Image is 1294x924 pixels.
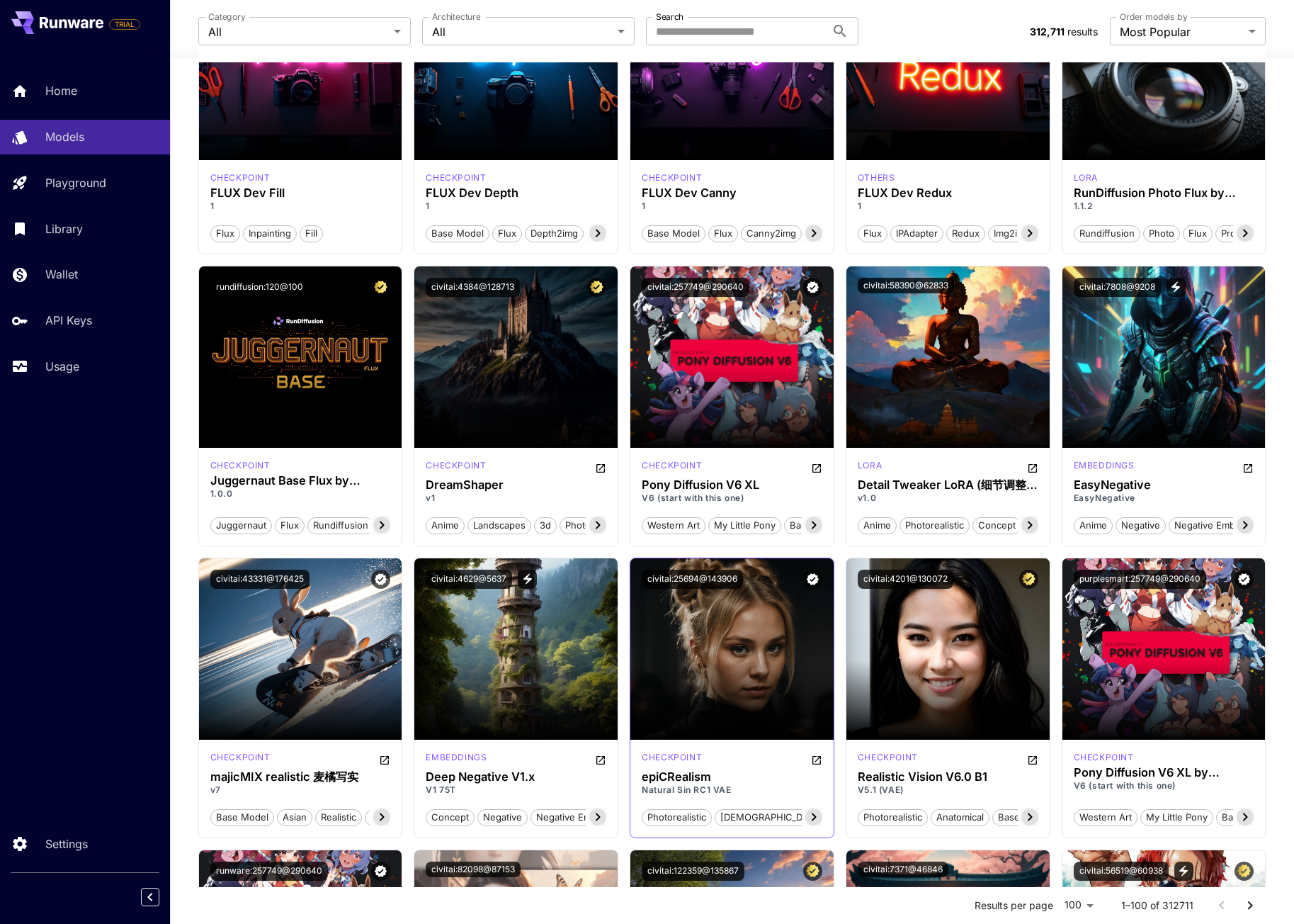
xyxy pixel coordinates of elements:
[426,459,486,472] p: checkpoint
[858,570,953,589] button: civitai:4201@130072
[478,811,527,825] span: negative
[276,519,304,533] span: flux
[365,808,429,826] button: photoralistic
[426,227,489,241] span: Base model
[742,227,801,241] span: canny2img
[45,82,77,99] p: Home
[858,492,1038,505] p: v1.0
[858,862,948,877] button: civitai:7371@46846
[210,862,328,881] button: runware:257749@290640
[803,278,822,297] button: Verified working
[642,459,702,476] div: Pony
[656,11,683,23] label: Search
[595,751,606,768] button: Open in CivitAI
[426,171,486,184] div: FLUX.1 D
[210,784,391,796] p: v7
[1074,751,1134,764] div: Pony
[426,186,606,200] h3: FLUX Dev Depth
[931,808,989,826] button: anatomical
[1074,766,1254,779] div: Pony Diffusion V6 XL by PurpleSmart
[1074,459,1135,476] div: SD 1.5
[858,770,1038,784] h3: Realistic Vision V6.0 B1
[1116,516,1166,534] button: negative
[210,171,271,184] div: FLUX.1 D
[708,516,781,534] button: my little pony
[989,227,1035,241] span: img2img
[560,519,629,533] span: photorealistic
[1169,516,1271,534] button: negative embedding
[379,751,390,768] button: Open in CivitAI
[642,862,744,881] button: civitai:122359@135867
[1120,23,1243,40] span: Most Popular
[642,200,822,213] p: 1
[208,11,246,23] label: Category
[1141,811,1213,825] span: my little pony
[988,224,1036,242] button: img2img
[1027,751,1038,768] button: Open in CivitAI
[278,811,312,825] span: asian
[1121,898,1193,913] p: 1–100 of 312711
[858,478,1038,492] div: Detail Tweaker LoRA (细节调整LoRA)
[426,478,606,492] div: DreamShaper
[210,186,391,200] div: FLUX Dev Fill
[1174,862,1193,881] button: View trigger words
[275,516,305,534] button: flux
[210,278,309,297] button: rundiffusion:120@100
[1074,516,1113,534] button: anime
[1074,808,1137,826] button: western art
[899,516,970,534] button: photorealistic
[1074,186,1254,200] h3: RunDiffusion Photo Flux by RunDiffusion
[300,224,323,242] button: Fill
[210,200,391,213] p: 1
[1184,227,1212,241] span: flux
[244,227,296,241] span: Inpainting
[45,266,78,283] p: Wallet
[715,811,828,825] span: [DEMOGRAPHIC_DATA]
[642,227,705,241] span: Base model
[1074,171,1098,184] p: lora
[210,171,271,184] p: checkpoint
[1074,200,1254,213] p: 1.1.2
[992,808,1056,826] button: base model
[210,474,391,488] h3: Juggernaut Base Flux by RunDiffusion
[642,770,822,784] h3: epiCRealism
[642,516,705,534] button: western art
[1144,227,1179,241] span: photo
[803,570,822,589] button: Verified working
[426,570,512,589] button: civitai:4629@5637
[1027,459,1038,476] button: Open in CivitAI
[708,224,738,242] button: Flux
[595,459,606,476] button: Open in CivitAI
[858,186,1038,200] h3: FLUX Dev Redux
[811,459,822,476] button: Open in CivitAI
[1074,751,1134,764] p: checkpoint
[560,516,630,534] button: photorealistic
[1074,862,1169,881] button: civitai:56519@60938
[858,171,895,184] p: others
[426,492,606,505] p: v1
[1019,570,1038,589] button: Certified Model – Vetted for best performance and includes a commercial license.
[371,570,390,589] button: Verified working
[525,224,584,242] button: depth2img
[531,811,632,825] span: negative embedding
[709,519,781,533] span: my little pony
[1140,808,1213,826] button: my little pony
[1074,459,1135,472] p: embeddings
[210,808,274,826] button: base model
[243,224,297,242] button: Inpainting
[315,808,362,826] button: realistic
[858,519,896,533] span: anime
[210,751,271,768] div: SD 1.5
[973,519,1021,533] span: concept
[642,519,705,533] span: western art
[642,751,702,768] div: SD 1.5
[426,519,464,533] span: anime
[109,16,140,33] span: Add your payment card to enable full platform functionality.
[530,808,633,826] button: negative embedding
[426,770,606,784] h3: Deep Negative V1.x
[210,751,271,764] p: checkpoint
[709,227,737,241] span: Flux
[432,11,480,23] label: Architecture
